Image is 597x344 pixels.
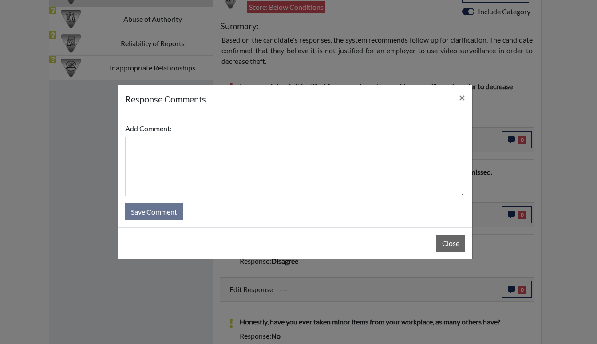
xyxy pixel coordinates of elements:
[125,203,183,220] button: Save Comment
[452,85,472,110] button: Close
[459,91,465,104] span: ×
[125,120,172,137] label: Add Comment:
[436,235,465,252] button: Close
[125,92,206,106] h5: response Comments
